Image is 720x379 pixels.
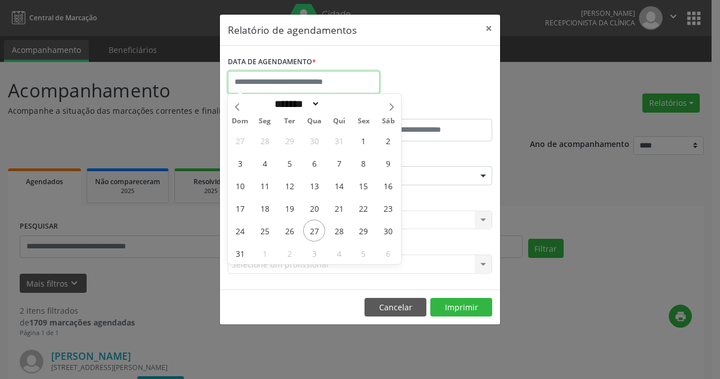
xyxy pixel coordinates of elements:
h5: Relatório de agendamentos [228,23,357,37]
span: Agosto 28, 2025 [328,220,350,242]
span: Agosto 4, 2025 [254,152,276,174]
span: Julho 29, 2025 [278,130,300,151]
span: Seg [253,118,277,125]
span: Ter [277,118,302,125]
span: Agosto 15, 2025 [353,175,375,197]
span: Agosto 5, 2025 [278,152,300,174]
span: Agosto 8, 2025 [353,152,375,174]
span: Agosto 9, 2025 [377,152,399,174]
span: Agosto 25, 2025 [254,220,276,242]
span: Agosto 7, 2025 [328,152,350,174]
input: Year [320,98,357,110]
span: Agosto 29, 2025 [353,220,375,242]
span: Julho 28, 2025 [254,130,276,151]
select: Month [271,98,321,110]
span: Setembro 4, 2025 [328,242,350,264]
span: Julho 31, 2025 [328,130,350,151]
button: Close [478,15,500,42]
label: DATA DE AGENDAMENTO [228,53,316,71]
span: Setembro 1, 2025 [254,242,276,264]
button: Cancelar [364,298,426,317]
span: Agosto 26, 2025 [278,220,300,242]
span: Agosto 19, 2025 [278,197,300,219]
span: Agosto 13, 2025 [303,175,325,197]
span: Setembro 2, 2025 [278,242,300,264]
span: Sáb [376,118,401,125]
span: Agosto 3, 2025 [229,152,251,174]
span: Agosto 23, 2025 [377,197,399,219]
button: Imprimir [430,298,492,317]
span: Agosto 30, 2025 [377,220,399,242]
span: Agosto 10, 2025 [229,175,251,197]
span: Agosto 20, 2025 [303,197,325,219]
span: Setembro 6, 2025 [377,242,399,264]
span: Agosto 22, 2025 [353,197,375,219]
span: Agosto 16, 2025 [377,175,399,197]
span: Agosto 27, 2025 [303,220,325,242]
span: Sex [352,118,376,125]
span: Dom [228,118,253,125]
span: Agosto 24, 2025 [229,220,251,242]
span: Qui [327,118,352,125]
span: Agosto 31, 2025 [229,242,251,264]
span: Agosto 14, 2025 [328,175,350,197]
span: Agosto 18, 2025 [254,197,276,219]
span: Agosto 21, 2025 [328,197,350,219]
span: Qua [302,118,327,125]
span: Agosto 6, 2025 [303,152,325,174]
span: Agosto 17, 2025 [229,197,251,219]
span: Agosto 12, 2025 [278,175,300,197]
span: Julho 27, 2025 [229,130,251,151]
span: Agosto 1, 2025 [353,130,375,151]
span: Setembro 3, 2025 [303,242,325,264]
label: ATÉ [363,101,492,119]
span: Setembro 5, 2025 [353,242,375,264]
span: Agosto 2, 2025 [377,130,399,151]
span: Julho 30, 2025 [303,130,325,151]
span: Agosto 11, 2025 [254,175,276,197]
